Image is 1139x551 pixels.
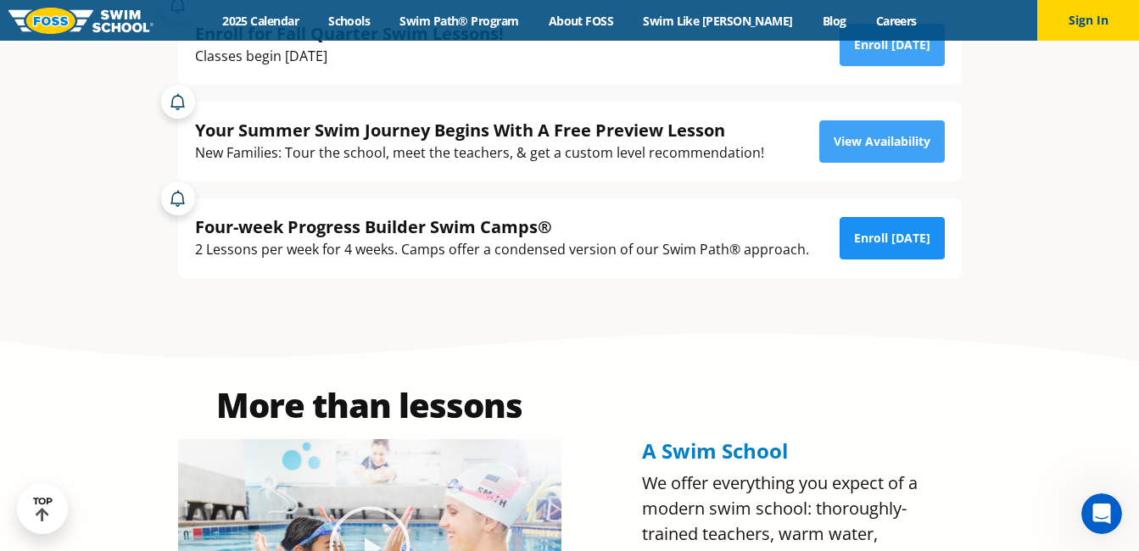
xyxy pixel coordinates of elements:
img: FOSS Swim School Logo [8,8,154,34]
a: Enroll [DATE] [840,217,945,259]
a: View Availability [819,120,945,163]
div: Four-week Progress Builder Swim Camps® [195,215,809,238]
a: Swim Like [PERSON_NAME] [628,13,808,29]
div: TOP [33,496,53,522]
a: About FOSS [533,13,628,29]
a: Swim Path® Program [385,13,533,29]
a: Schools [314,13,385,29]
div: Classes begin [DATE] [195,45,504,68]
a: Blog [807,13,861,29]
h2: More than lessons [178,388,561,422]
span: A Swim School [642,437,788,465]
a: Careers [861,13,931,29]
div: Your Summer Swim Journey Begins With A Free Preview Lesson [195,119,764,142]
div: New Families: Tour the school, meet the teachers, & get a custom level recommendation! [195,142,764,164]
div: 2 Lessons per week for 4 weeks. Camps offer a condensed version of our Swim Path® approach. [195,238,809,261]
a: Enroll [DATE] [840,24,945,66]
iframe: Intercom live chat [1081,493,1122,534]
a: 2025 Calendar [208,13,314,29]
